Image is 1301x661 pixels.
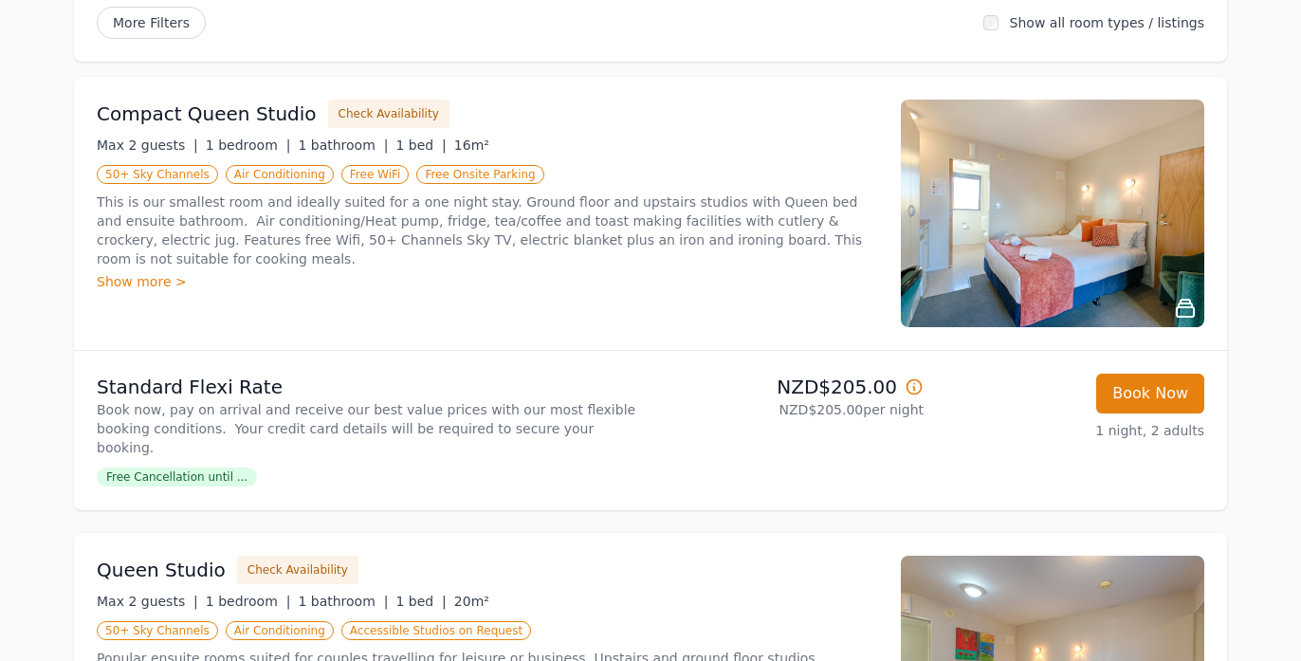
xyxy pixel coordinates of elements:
span: 50+ Sky Channels [97,621,218,640]
span: Max 2 guests | [97,594,198,609]
button: Book Now [1096,374,1204,413]
p: Book now, pay on arrival and receive our best value prices with our most flexible booking conditi... [97,400,643,457]
span: Accessible Studios on Request [341,621,531,640]
span: Free Onsite Parking [416,165,543,184]
span: 16m² [454,138,489,153]
p: NZD$205.00 [658,374,924,400]
span: 1 bedroom | [206,594,291,609]
div: Show more > [97,272,878,291]
p: Standard Flexi Rate [97,374,643,400]
button: Check Availability [237,556,358,584]
span: Air Conditioning [226,621,334,640]
span: 1 bed | [395,138,446,153]
span: 1 bedroom | [206,138,291,153]
h3: Queen Studio [97,557,226,583]
span: 1 bed | [395,594,446,609]
span: 50+ Sky Channels [97,165,218,184]
button: Check Availability [328,100,449,128]
span: Max 2 guests | [97,138,198,153]
span: 1 bathroom | [298,138,388,153]
span: Free Cancellation until ... [97,468,257,487]
p: 1 night, 2 adults [939,421,1204,440]
span: Air Conditioning [226,165,334,184]
h3: Compact Queen Studio [97,101,317,127]
span: More Filters [97,7,206,39]
p: This is our smallest room and ideally suited for a one night stay. Ground floor and upstairs stud... [97,193,878,268]
span: 20m² [454,594,489,609]
label: Show all room types / listings [1010,15,1204,30]
span: 1 bathroom | [298,594,388,609]
span: Free WiFi [341,165,410,184]
p: NZD$205.00 per night [658,400,924,419]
